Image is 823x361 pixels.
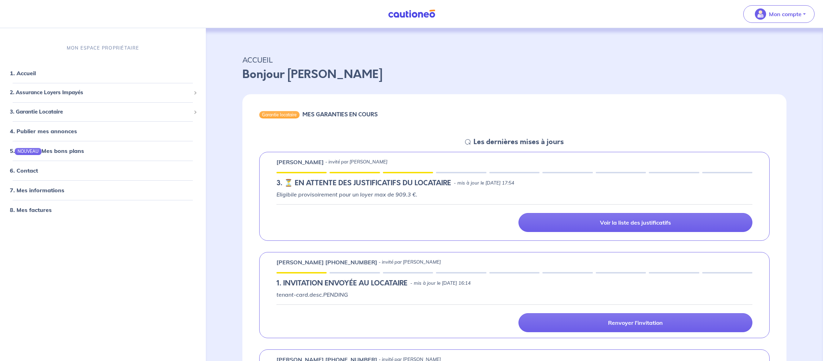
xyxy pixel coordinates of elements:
[3,203,203,217] div: 8. Mes factures
[10,187,64,194] a: 7. Mes informations
[379,259,441,266] p: - invité par [PERSON_NAME]
[276,279,752,288] div: state: PENDING, Context: IN-LANDLORD
[10,108,191,116] span: 3. Garantie Locataire
[276,279,407,288] h5: 1.︎ INVITATION ENVOYÉE AU LOCATAIRE
[10,128,77,135] a: 4. Publier mes annonces
[276,179,752,187] div: state: RENTER-DOCUMENTS-IN-PROGRESS, Context: IN-LANDLORD,IN-LANDLORD-NO-CERTIFICATE
[3,163,203,178] div: 6. Contact
[10,147,84,154] a: 5.NOUVEAUMes bons plans
[473,138,564,146] h5: Les dernières mises à jours
[755,8,766,20] img: illu_account_valid_menu.svg
[743,5,815,23] button: illu_account_valid_menu.svgMon compte
[608,319,663,326] p: Renvoyer l'invitation
[10,206,52,213] a: 8. Mes factures
[3,105,203,118] div: 3. Garantie Locataire
[385,9,438,18] img: Cautioneo
[276,290,752,299] p: tenant-card.desc.PENDING
[3,124,203,138] div: 4. Publier mes annonces
[3,183,203,197] div: 7. Mes informations
[518,213,752,232] a: Voir la liste des justificatifs
[276,179,451,187] h5: 3. ⏳️️ EN ATTENTE DES JUSTIFICATIFS DU LOCATAIRE
[3,86,203,99] div: 2. Assurance Loyers Impayés
[10,167,38,174] a: 6. Contact
[259,111,300,118] div: Garantie locataire
[276,158,324,166] p: [PERSON_NAME]
[10,89,191,97] span: 2. Assurance Loyers Impayés
[325,159,387,166] p: - invité par [PERSON_NAME]
[10,70,36,77] a: 1. Accueil
[276,258,377,266] p: [PERSON_NAME] [PHONE_NUMBER]
[242,53,786,66] p: ACCUEIL
[769,10,802,18] p: Mon compte
[67,45,139,51] p: MON ESPACE PROPRIÉTAIRE
[3,66,203,80] div: 1. Accueil
[454,180,514,187] p: - mis à jour le [DATE] 17:54
[410,280,471,287] p: - mis à jour le [DATE] 16:14
[302,111,378,118] h6: MES GARANTIES EN COURS
[276,191,417,198] em: Eligibile provisoirement pour un loyer max de 909.3 €.
[3,144,203,158] div: 5.NOUVEAUMes bons plans
[242,66,786,83] p: Bonjour [PERSON_NAME]
[518,313,752,332] a: Renvoyer l'invitation
[600,219,671,226] p: Voir la liste des justificatifs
